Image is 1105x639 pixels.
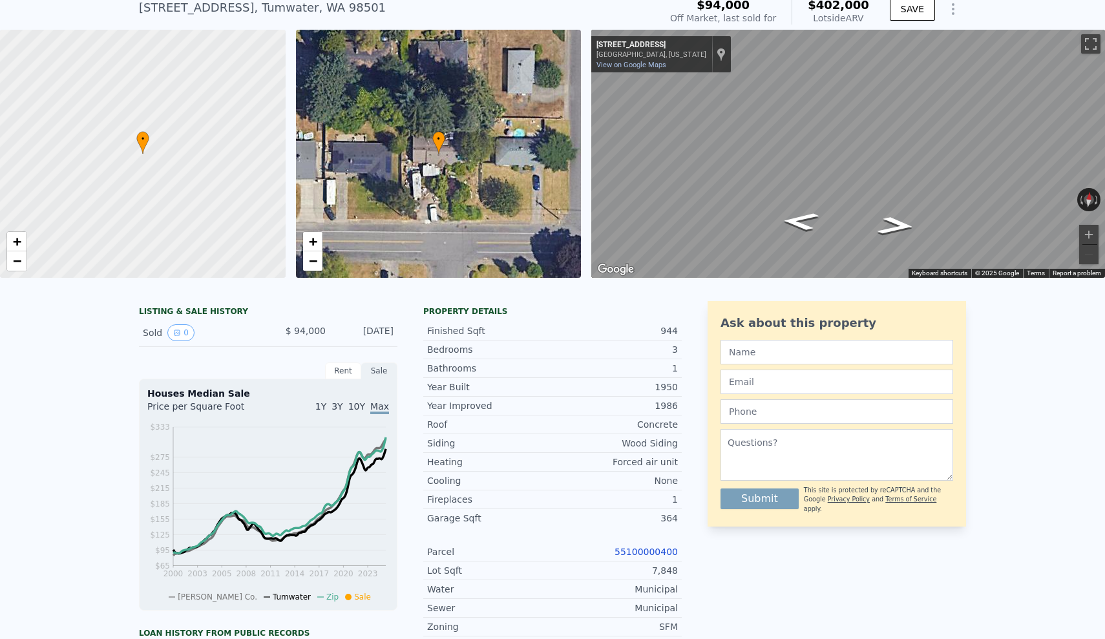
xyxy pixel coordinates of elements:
path: Go East, X St SW [861,213,931,240]
div: Roof [427,418,552,431]
div: Lot Sqft [427,564,552,577]
span: • [432,133,445,145]
div: None [552,474,678,487]
tspan: $245 [150,468,170,477]
span: • [136,133,149,145]
div: Year Improved [427,399,552,412]
div: Street View [591,30,1105,278]
div: Heating [427,456,552,468]
div: 7,848 [552,564,678,577]
button: View historical data [167,324,195,341]
tspan: $125 [150,530,170,539]
a: Zoom in [303,232,322,251]
button: Toggle fullscreen view [1081,34,1100,54]
span: Tumwater [273,592,311,602]
div: 944 [552,324,678,337]
button: Keyboard shortcuts [912,269,967,278]
div: 364 [552,512,678,525]
div: This site is protected by reCAPTCHA and the Google and apply. [804,486,953,514]
input: Phone [721,399,953,424]
a: Show location on map [717,47,726,61]
span: Sale [354,592,371,602]
span: 1Y [315,401,326,412]
div: Garage Sqft [427,512,552,525]
tspan: $185 [150,499,170,508]
div: Lotside ARV [808,12,869,25]
div: 1950 [552,381,678,393]
button: Rotate clockwise [1094,188,1101,211]
a: 55100000400 [615,547,678,557]
div: Bedrooms [427,343,552,356]
div: Zoning [427,620,552,633]
div: Forced air unit [552,456,678,468]
button: Submit [721,488,799,509]
div: Sewer [427,602,552,614]
button: Zoom out [1079,245,1099,264]
a: View on Google Maps [596,61,666,69]
div: Water [427,583,552,596]
span: + [308,233,317,249]
div: • [136,131,149,154]
div: Concrete [552,418,678,431]
a: Zoom in [7,232,26,251]
div: Loan history from public records [139,628,397,638]
div: • [432,131,445,154]
span: − [308,253,317,269]
button: Zoom in [1079,225,1099,244]
div: Off Market, last sold for [670,12,776,25]
span: [PERSON_NAME] Co. [178,592,257,602]
div: 1 [552,362,678,375]
span: 10Y [348,401,365,412]
tspan: 2023 [358,569,378,578]
input: Name [721,340,953,364]
span: 3Y [331,401,342,412]
span: © 2025 Google [975,269,1019,277]
tspan: 2011 [260,569,280,578]
div: Parcel [427,545,552,558]
div: Municipal [552,602,678,614]
div: Houses Median Sale [147,387,389,400]
div: Finished Sqft [427,324,552,337]
div: Map [591,30,1105,278]
a: Privacy Policy [828,496,870,503]
img: Google [595,261,637,278]
div: Wood Siding [552,437,678,450]
div: Bathrooms [427,362,552,375]
a: Open this area in Google Maps (opens a new window) [595,261,637,278]
tspan: 2008 [237,569,257,578]
tspan: $275 [150,453,170,462]
tspan: $95 [155,546,170,555]
tspan: 2017 [310,569,330,578]
a: Zoom out [7,251,26,271]
div: Sold [143,324,258,341]
tspan: $333 [150,423,170,432]
span: Max [370,401,389,414]
div: [GEOGRAPHIC_DATA], [US_STATE] [596,50,706,59]
div: 1986 [552,399,678,412]
span: + [13,233,21,249]
tspan: 2014 [285,569,305,578]
div: [DATE] [336,324,394,341]
tspan: $65 [155,561,170,571]
div: Property details [423,306,682,317]
div: 1 [552,493,678,506]
div: Price per Square Foot [147,400,268,421]
tspan: 2003 [187,569,207,578]
div: 3 [552,343,678,356]
button: Rotate counterclockwise [1077,188,1084,211]
a: Terms of Service [885,496,936,503]
div: Year Built [427,381,552,393]
div: Siding [427,437,552,450]
tspan: $155 [150,515,170,524]
div: SFM [552,620,678,633]
tspan: 2020 [333,569,353,578]
tspan: 2000 [163,569,184,578]
span: − [13,253,21,269]
div: Fireplaces [427,493,552,506]
div: Sale [361,362,397,379]
div: Rent [325,362,361,379]
span: $ 94,000 [286,326,326,336]
div: Municipal [552,583,678,596]
a: Terms (opens in new tab) [1027,269,1045,277]
path: Go West, X St SW [766,208,834,235]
